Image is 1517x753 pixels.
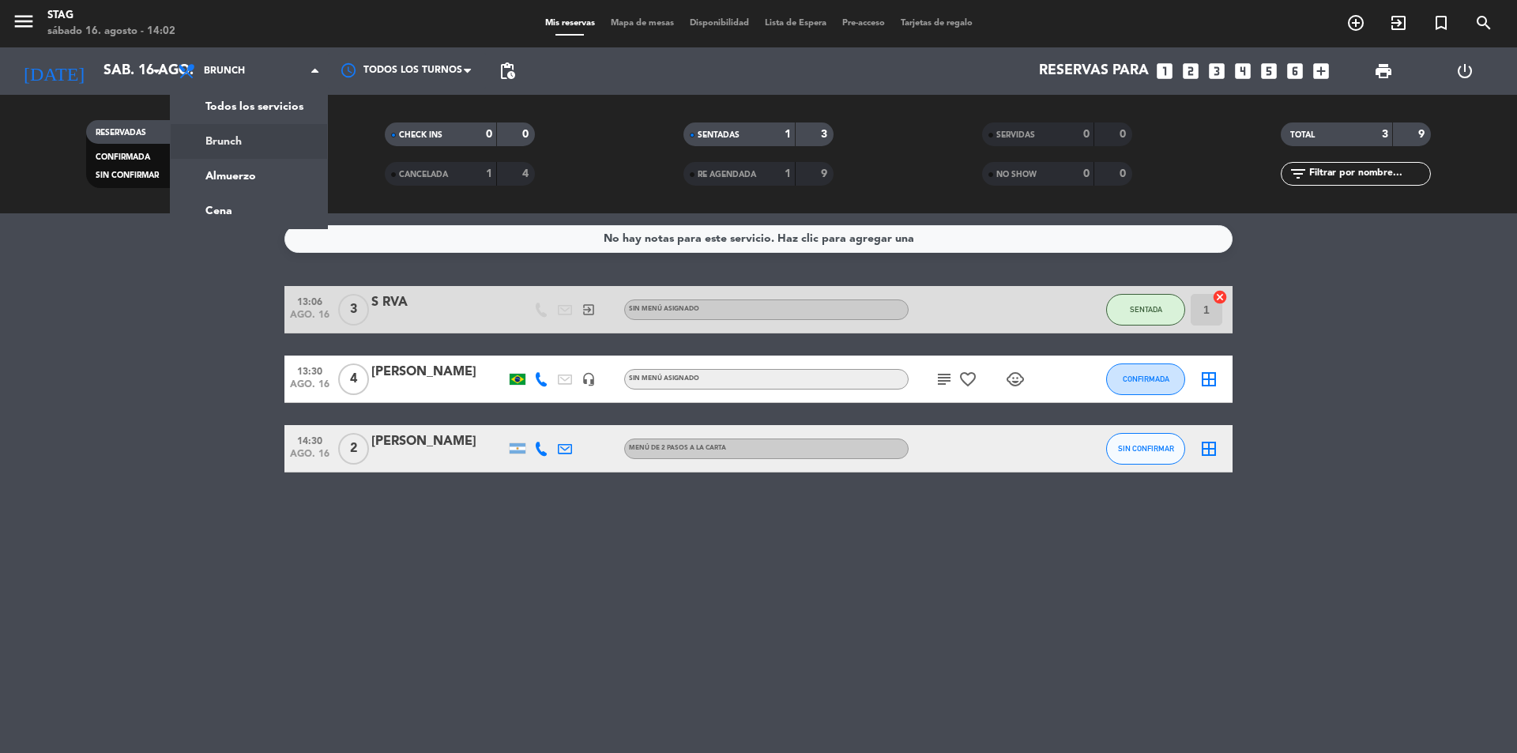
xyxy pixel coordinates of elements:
[1123,375,1169,383] span: CONFIRMADA
[1199,370,1218,389] i: border_all
[757,19,834,28] span: Lista de Espera
[1083,168,1090,179] strong: 0
[582,303,596,317] i: exit_to_app
[1120,168,1129,179] strong: 0
[290,449,329,467] span: ago. 16
[629,375,699,382] span: Sin menú asignado
[371,431,506,452] div: [PERSON_NAME]
[171,89,327,124] a: Todos los servicios
[96,153,150,161] span: CONFIRMADA
[1106,294,1185,326] button: SENTADA
[1039,63,1149,79] span: Reservas para
[996,171,1037,179] span: NO SHOW
[1106,363,1185,395] button: CONFIRMADA
[935,370,954,389] i: subject
[12,9,36,33] i: menu
[603,19,682,28] span: Mapa de mesas
[1106,433,1185,465] button: SIN CONFIRMAR
[290,361,329,379] span: 13:30
[698,171,756,179] span: RE AGENDADA
[1180,61,1201,81] i: looks_two
[537,19,603,28] span: Mis reservas
[1374,62,1393,81] span: print
[698,131,740,139] span: SENTADAS
[498,62,517,81] span: pending_actions
[522,168,532,179] strong: 4
[1212,289,1228,305] i: cancel
[1233,61,1253,81] i: looks_4
[1474,13,1493,32] i: search
[371,292,506,313] div: S RVA
[290,292,329,310] span: 13:06
[1120,129,1129,140] strong: 0
[785,168,791,179] strong: 1
[958,370,977,389] i: favorite_border
[821,168,830,179] strong: 9
[1432,13,1451,32] i: turned_in_not
[399,171,448,179] span: CANCELADA
[1206,61,1227,81] i: looks_3
[821,129,830,140] strong: 3
[1130,305,1162,314] span: SENTADA
[682,19,757,28] span: Disponibilidad
[290,431,329,449] span: 14:30
[96,171,159,179] span: SIN CONFIRMAR
[204,66,245,77] span: Brunch
[1118,444,1174,453] span: SIN CONFIRMAR
[290,310,329,328] span: ago. 16
[1346,13,1365,32] i: add_circle_outline
[604,230,914,248] div: No hay notas para este servicio. Haz clic para agregar una
[399,131,442,139] span: CHECK INS
[1418,129,1428,140] strong: 9
[785,129,791,140] strong: 1
[629,306,699,312] span: Sin menú asignado
[47,8,175,24] div: STAG
[338,433,369,465] span: 2
[1285,61,1305,81] i: looks_6
[12,54,96,88] i: [DATE]
[171,124,327,159] a: Brunch
[1154,61,1175,81] i: looks_one
[1259,61,1279,81] i: looks_5
[1083,129,1090,140] strong: 0
[834,19,893,28] span: Pre-acceso
[996,131,1035,139] span: SERVIDAS
[1289,164,1308,183] i: filter_list
[171,159,327,194] a: Almuerzo
[338,363,369,395] span: 4
[171,194,327,228] a: Cena
[1006,370,1025,389] i: child_care
[96,129,146,137] span: RESERVADAS
[1389,13,1408,32] i: exit_to_app
[1424,47,1505,95] div: LOG OUT
[486,168,492,179] strong: 1
[629,445,726,451] span: Menú de 2 pasos a la Carta
[1455,62,1474,81] i: power_settings_new
[1199,439,1218,458] i: border_all
[1311,61,1331,81] i: add_box
[893,19,981,28] span: Tarjetas de regalo
[1382,129,1388,140] strong: 3
[582,372,596,386] i: headset_mic
[1308,165,1430,183] input: Filtrar por nombre...
[522,129,532,140] strong: 0
[147,62,166,81] i: arrow_drop_down
[1290,131,1315,139] span: TOTAL
[486,129,492,140] strong: 0
[47,24,175,40] div: sábado 16. agosto - 14:02
[12,9,36,39] button: menu
[371,362,506,382] div: [PERSON_NAME]
[290,379,329,397] span: ago. 16
[338,294,369,326] span: 3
